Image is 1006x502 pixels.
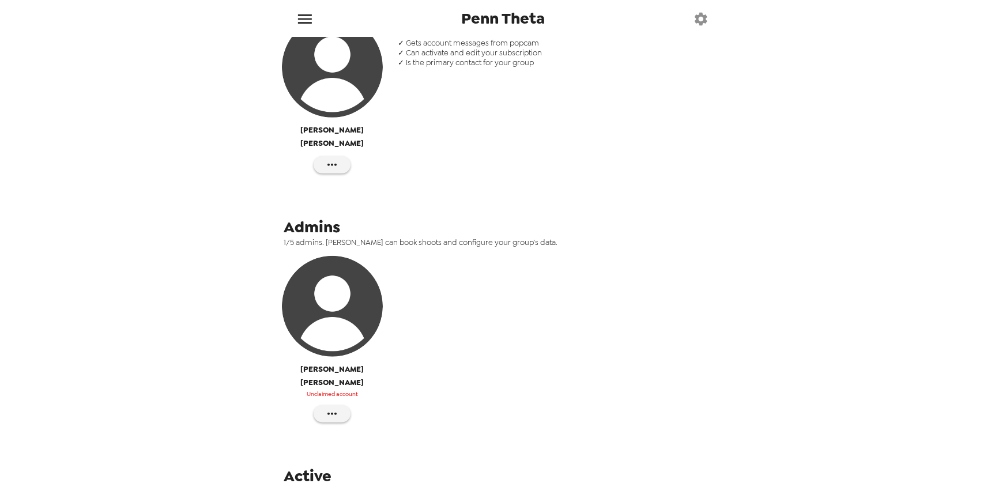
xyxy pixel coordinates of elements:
[398,58,722,67] span: ✓ Is the primary contact for your group
[461,11,545,27] span: Penn Theta
[284,237,731,247] span: 1/5 admins. [PERSON_NAME] can book shoots and configure your group’s data.
[278,123,387,150] span: [PERSON_NAME] [PERSON_NAME]
[278,256,387,405] button: [PERSON_NAME] [PERSON_NAME]Unclaimed account
[284,217,341,237] span: Admins
[307,389,358,399] span: Unclaimed account
[284,466,332,486] span: Active
[278,363,387,390] span: [PERSON_NAME] [PERSON_NAME]
[398,38,722,48] span: ✓ Gets account messages from popcam
[398,48,722,58] span: ✓ Can activate and edit your subscription
[278,17,387,156] button: [PERSON_NAME] [PERSON_NAME]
